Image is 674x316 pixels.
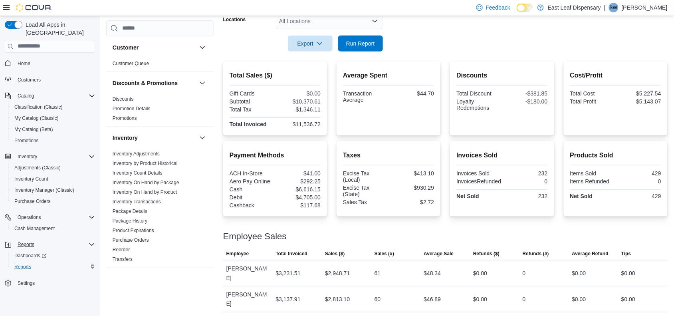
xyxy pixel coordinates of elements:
[11,113,62,123] a: My Catalog (Classic)
[230,90,274,97] div: Gift Cards
[504,98,548,105] div: -$180.00
[456,98,500,111] div: Loyalty Redemptions
[113,199,161,204] a: Inventory Transactions
[113,133,138,141] h3: Inventory
[343,71,434,80] h2: Average Spent
[390,170,434,177] div: $413.10
[277,194,321,201] div: $4,705.00
[473,250,500,257] span: Refunds ($)
[325,268,350,278] div: $2,948.71
[572,294,586,304] div: $0.00
[11,251,50,260] a: Dashboards
[621,294,635,304] div: $0.00
[570,90,614,97] div: Total Cost
[617,178,661,185] div: 0
[106,94,214,126] div: Discounts & Promotions
[14,126,53,133] span: My Catalog (Beta)
[343,170,387,183] div: Excise Tax (Local)
[8,223,98,234] button: Cash Management
[113,246,130,252] a: Reorder
[486,4,510,12] span: Feedback
[14,252,46,259] span: Dashboards
[11,102,95,112] span: Classification (Classic)
[223,286,273,312] div: [PERSON_NAME]
[523,250,549,257] span: Refunds (#)
[22,21,95,37] span: Load All Apps in [GEOGRAPHIC_DATA]
[11,174,52,184] a: Inventory Count
[113,208,147,214] a: Package Details
[338,36,383,52] button: Run Report
[230,178,274,185] div: Aero Pay Online
[230,106,274,113] div: Total Tax
[11,197,95,206] span: Purchase Orders
[346,40,375,48] span: Run Report
[277,121,321,127] div: $11,536.72
[18,214,41,221] span: Operations
[14,58,95,68] span: Home
[113,115,137,121] a: Promotions
[113,179,179,185] a: Inventory On Hand by Package
[570,71,661,80] h2: Cost/Profit
[11,102,66,112] a: Classification (Classic)
[375,294,381,304] div: 60
[14,213,44,222] button: Operations
[11,163,64,173] a: Adjustments (Classic)
[610,3,617,12] span: SW
[113,160,178,166] span: Inventory by Product Historical
[8,261,98,272] button: Reports
[14,240,38,249] button: Reports
[8,113,98,124] button: My Catalog (Classic)
[11,197,54,206] a: Purchase Orders
[8,250,98,261] a: Dashboards
[16,4,52,12] img: Cova
[325,250,345,257] span: Sales ($)
[277,202,321,209] div: $117.68
[113,227,154,233] a: Product Expirations
[11,262,34,272] a: Reports
[14,198,51,205] span: Purchase Orders
[106,149,214,267] div: Inventory
[11,174,95,184] span: Inventory Count
[473,294,487,304] div: $0.00
[2,151,98,162] button: Inventory
[277,186,321,193] div: $6,616.15
[2,90,98,101] button: Catalog
[456,193,479,199] strong: Net Sold
[293,36,328,52] span: Export
[572,250,609,257] span: Average Refund
[11,185,77,195] a: Inventory Manager (Classic)
[11,136,42,145] a: Promotions
[113,256,133,262] span: Transfers
[223,260,273,286] div: [PERSON_NAME]
[11,125,56,134] a: My Catalog (Beta)
[2,239,98,250] button: Reports
[343,185,387,197] div: Excise Tax (State)
[11,224,58,233] a: Cash Management
[113,150,160,157] span: Inventory Adjustments
[8,173,98,185] button: Inventory Count
[11,251,95,260] span: Dashboards
[230,98,274,105] div: Subtotal
[113,218,147,223] a: Package History
[277,90,321,97] div: $0.00
[277,106,321,113] div: $1,346.11
[504,193,548,199] div: 232
[504,178,547,185] div: 0
[223,232,287,241] h3: Employee Sales
[570,178,614,185] div: Items Refunded
[14,213,95,222] span: Operations
[223,16,246,23] label: Locations
[230,186,274,193] div: Cash
[523,268,526,278] div: 0
[14,225,55,232] span: Cash Management
[113,237,149,243] span: Purchase Orders
[14,152,95,161] span: Inventory
[343,90,387,103] div: Transaction Average
[18,93,34,99] span: Catalog
[456,151,547,160] h2: Invoices Sold
[621,250,631,257] span: Tips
